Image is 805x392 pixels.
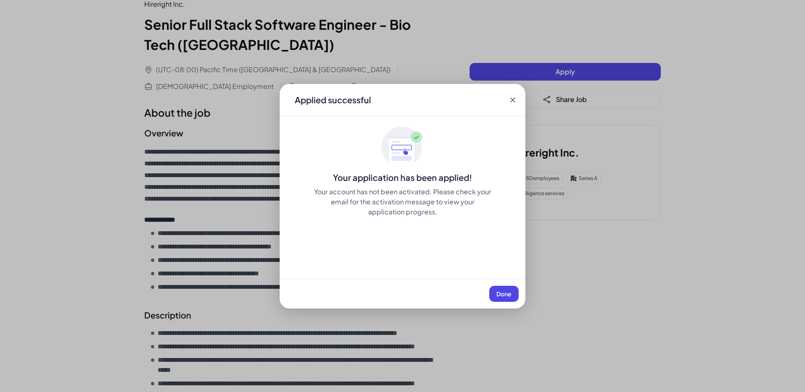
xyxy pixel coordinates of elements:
div: Your application has been applied! [280,172,525,183]
span: Done [496,290,512,298]
div: Applied successful [295,94,371,106]
div: Your account has not been activated. Please check your email for the activation message to view y... [313,187,492,217]
button: Done [489,286,519,302]
img: ApplyedMaskGroup3.svg [382,126,423,168]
